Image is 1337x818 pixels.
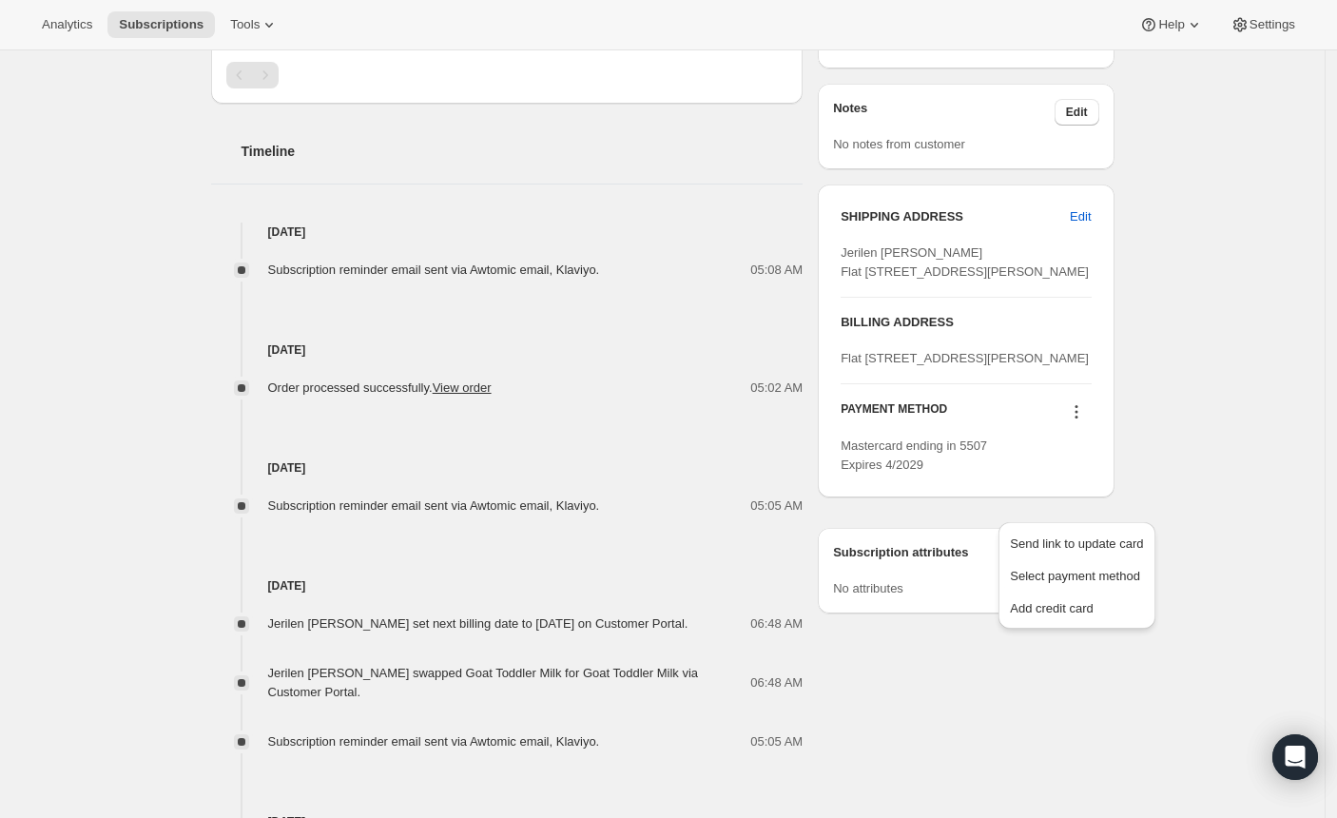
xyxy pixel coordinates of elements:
[841,351,1089,365] span: Flat [STREET_ADDRESS][PERSON_NAME]
[750,261,803,280] span: 05:08 AM
[219,11,290,38] button: Tools
[268,616,688,631] span: Jerilen [PERSON_NAME] set next billing date to [DATE] on Customer Portal.
[268,263,600,277] span: Subscription reminder email sent via Awtomic email, Klaviyo.
[841,313,1091,332] h3: BILLING ADDRESS
[211,341,804,360] h4: [DATE]
[1158,17,1184,32] span: Help
[1055,99,1099,126] button: Edit
[1058,202,1102,232] button: Edit
[30,11,104,38] button: Analytics
[841,245,1089,279] span: Jerilen [PERSON_NAME] Flat [STREET_ADDRESS][PERSON_NAME]
[750,673,803,692] span: 06:48 AM
[833,99,1055,126] h3: Notes
[1004,528,1149,558] button: Send link to update card
[750,497,803,516] span: 05:05 AM
[833,137,965,151] span: No notes from customer
[1128,11,1214,38] button: Help
[750,614,803,633] span: 06:48 AM
[230,17,260,32] span: Tools
[750,732,803,751] span: 05:05 AM
[268,666,699,699] span: Jerilen [PERSON_NAME] swapped Goat Toddler Milk for Goat Toddler Milk via Customer Portal.
[211,223,804,242] h4: [DATE]
[1010,601,1093,615] span: Add credit card
[119,17,203,32] span: Subscriptions
[268,380,492,395] span: Order processed successfully.
[1010,569,1140,583] span: Select payment method
[268,498,600,513] span: Subscription reminder email sent via Awtomic email, Klaviyo.
[107,11,215,38] button: Subscriptions
[1066,105,1088,120] span: Edit
[211,576,804,595] h4: [DATE]
[1010,536,1143,551] span: Send link to update card
[1004,593,1149,623] button: Add credit card
[750,379,803,398] span: 05:02 AM
[268,734,600,749] span: Subscription reminder email sent via Awtomic email, Klaviyo.
[433,380,492,395] a: View order
[42,17,92,32] span: Analytics
[226,62,788,88] nav: Pagination
[841,438,987,472] span: Mastercard ending in 5507 Expires 4/2029
[1219,11,1307,38] button: Settings
[841,207,1070,226] h3: SHIPPING ADDRESS
[1250,17,1295,32] span: Settings
[1272,734,1318,780] div: Open Intercom Messenger
[833,581,903,595] span: No attributes
[211,458,804,477] h4: [DATE]
[1004,560,1149,591] button: Select payment method
[242,142,804,161] h2: Timeline
[833,543,1055,570] h3: Subscription attributes
[1070,207,1091,226] span: Edit
[841,401,947,427] h3: PAYMENT METHOD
